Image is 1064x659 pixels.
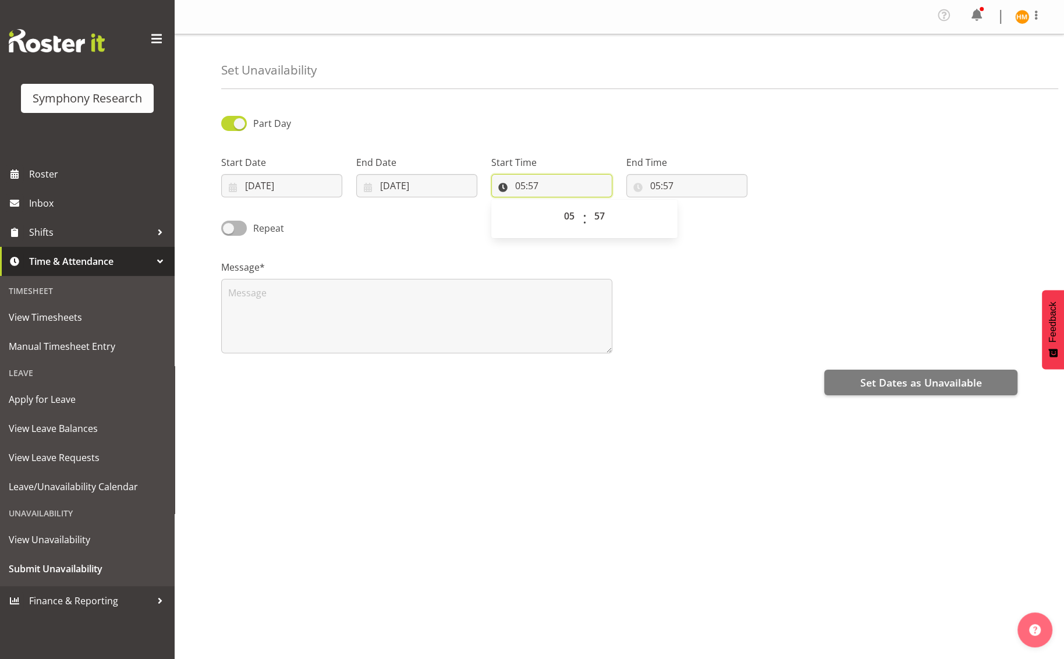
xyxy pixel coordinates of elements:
label: End Time [626,155,747,169]
a: Submit Unavailability [3,554,172,583]
a: Leave/Unavailability Calendar [3,472,172,501]
span: Apply for Leave [9,391,166,408]
div: Symphony Research [33,90,142,107]
div: Unavailability [3,501,172,525]
div: Timesheet [3,279,172,303]
span: View Leave Balances [9,420,166,437]
span: Manual Timesheet Entry [9,338,166,355]
span: : [583,204,587,233]
input: Click to select... [356,174,477,197]
div: Leave [3,361,172,385]
a: View Leave Requests [3,443,172,472]
a: Apply for Leave [3,385,172,414]
span: Part Day [253,117,291,130]
label: Start Time [491,155,612,169]
a: View Unavailability [3,525,172,554]
input: Click to select... [626,174,747,197]
a: View Leave Balances [3,414,172,443]
span: Submit Unavailability [9,560,166,577]
label: Message* [221,260,612,274]
img: Rosterit website logo [9,29,105,52]
h4: Set Unavailability [221,63,317,77]
input: Click to select... [491,174,612,197]
span: Leave/Unavailability Calendar [9,478,166,495]
button: Set Dates as Unavailable [824,370,1017,395]
span: View Unavailability [9,531,166,548]
span: Time & Attendance [29,253,151,270]
img: henry-moors10149.jpg [1015,10,1029,24]
span: View Leave Requests [9,449,166,466]
label: End Date [356,155,477,169]
span: Roster [29,165,169,183]
label: Start Date [221,155,342,169]
span: Shifts [29,224,151,241]
span: Finance & Reporting [29,592,151,610]
a: View Timesheets [3,303,172,332]
span: Repeat [247,221,284,235]
button: Feedback - Show survey [1042,290,1064,369]
span: Set Dates as Unavailable [860,375,981,390]
a: Manual Timesheet Entry [3,332,172,361]
span: Feedback [1048,302,1058,342]
img: help-xxl-2.png [1029,624,1041,636]
input: Click to select... [221,174,342,197]
span: Inbox [29,194,169,212]
span: View Timesheets [9,309,166,326]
